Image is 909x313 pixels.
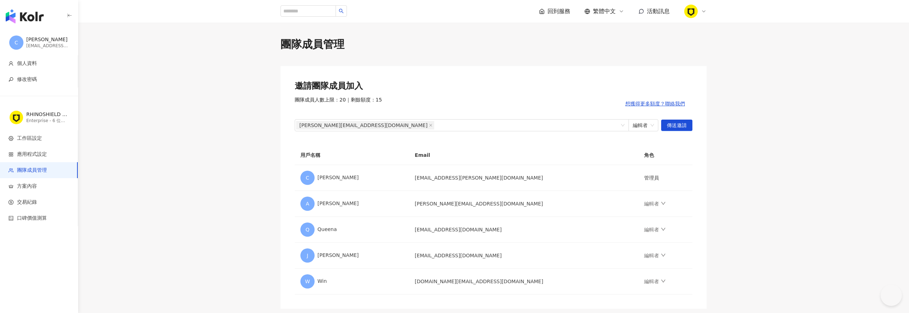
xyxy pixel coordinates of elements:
[305,226,309,234] span: Q
[26,118,69,124] div: Enterprise - 6 位成員
[644,253,665,258] a: 編輯者
[26,36,69,43] div: [PERSON_NAME]
[661,201,666,206] span: down
[15,39,18,46] span: C
[661,120,692,131] button: 傳送邀請
[633,120,654,131] span: 編輯者
[625,101,685,106] span: 想獲得更多額度？聯絡我們
[17,60,37,67] span: 個人資料
[307,252,308,259] span: J
[26,43,69,49] div: [EMAIL_ADDRESS][PERSON_NAME][DOMAIN_NAME]
[409,269,638,295] td: [DOMAIN_NAME][EMAIL_ADDRESS][DOMAIN_NAME]
[17,135,42,142] span: 工作區設定
[296,121,434,130] span: naomi.wu@evolutivelabs.com
[644,279,665,284] a: 編輯者
[9,61,13,66] span: user
[661,253,666,258] span: down
[539,7,570,15] a: 回到服務
[409,217,638,243] td: [EMAIL_ADDRESS][DOMAIN_NAME]
[300,248,403,263] div: [PERSON_NAME]
[661,227,666,232] span: down
[638,145,692,165] th: 角色
[17,183,37,190] span: 方案內容
[638,165,692,191] td: 管理員
[339,9,344,13] span: search
[17,215,47,222] span: 口碑價值測算
[10,111,23,124] img: RH.png
[9,216,13,221] span: calculator
[593,7,616,15] span: 繁體中文
[661,279,666,284] span: down
[881,285,902,306] iframe: Help Scout Beacon - Open
[300,171,403,185] div: [PERSON_NAME]
[295,97,382,111] span: 團隊成員人數上限：20 ｜ 剩餘額度：15
[17,199,37,206] span: 交易紀錄
[295,145,409,165] th: 用戶名稱
[9,152,13,157] span: appstore
[305,278,310,285] span: W
[409,191,638,217] td: [PERSON_NAME][EMAIL_ADDRESS][DOMAIN_NAME]
[299,121,428,129] span: [PERSON_NAME][EMAIL_ADDRESS][DOMAIN_NAME]
[647,8,670,15] span: 活動訊息
[281,37,707,52] div: 團隊成員管理
[409,165,638,191] td: [EMAIL_ADDRESS][PERSON_NAME][DOMAIN_NAME]
[300,197,403,211] div: [PERSON_NAME]
[667,120,687,131] span: 傳送邀請
[429,123,432,127] span: close
[644,201,665,207] a: 編輯者
[409,243,638,269] td: [EMAIL_ADDRESS][DOMAIN_NAME]
[26,111,69,118] div: RHINOSHIELD - TW
[6,9,44,23] img: logo
[644,227,665,232] a: 編輯者
[17,151,47,158] span: 應用程式設定
[9,200,13,205] span: dollar
[295,80,692,92] div: 邀請團隊成員加入
[17,76,37,83] span: 修改密碼
[17,167,47,174] span: 團隊成員管理
[618,97,692,111] button: 想獲得更多額度？聯絡我們
[300,274,403,289] div: Win
[684,5,698,18] img: RH.png
[306,200,309,208] span: A
[300,223,403,237] div: Queena
[306,174,309,182] span: C
[9,77,13,82] span: key
[548,7,570,15] span: 回到服務
[409,145,638,165] th: Email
